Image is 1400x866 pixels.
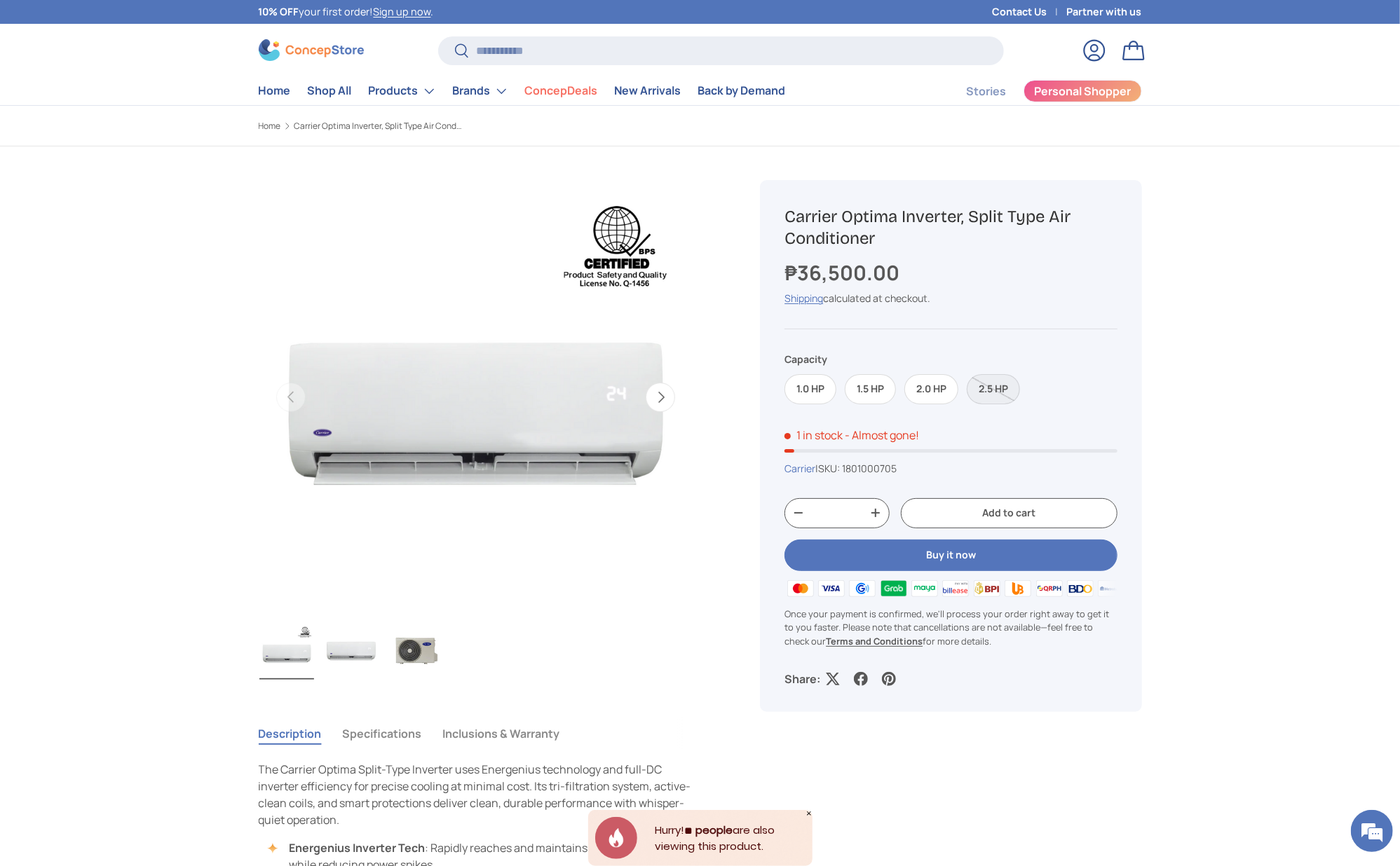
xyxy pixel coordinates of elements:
img: ConcepStore [259,39,364,61]
a: Shop All [308,77,352,104]
img: carrier-optima-1.00hp-split-type-inverter-outdoor-aircon-unit-full-view-concepstore [388,624,443,680]
span: | [815,462,897,475]
button: Add to cart [901,498,1117,528]
strong: 10% OFF [259,5,299,18]
p: - Almost gone! [845,427,919,443]
nav: Primary [259,77,786,105]
a: Home [259,77,291,104]
img: bpi [972,578,1003,599]
a: Carrier Optima Inverter, Split Type Air Conditioner [294,122,462,130]
img: qrph [1033,578,1064,599]
button: Description [259,717,322,750]
summary: Products [360,77,444,105]
summary: Brands [444,77,517,105]
p: your first order! . [259,4,434,20]
a: Home [259,122,281,130]
span: The Carrier Optima Split-Type Inverter uses Energenius technology and full-DC inverter efficiency... [259,762,691,827]
a: Back by Demand [698,77,786,104]
button: Specifications [343,717,422,750]
img: carrier-optima-1.00hp-split-type-inverter-indoor-aircon-unit-full-view-concepstore [324,624,379,680]
img: grabpay [878,578,909,599]
nav: Breadcrumbs [259,120,727,132]
h1: Carrier Optima Inverter, Split Type Air Conditioner [784,206,1117,249]
a: Sign up now [374,5,431,18]
span: Personal Shopper [1034,85,1131,97]
a: Partner with us [1067,4,1142,20]
img: Carrier Optima Inverter, Split Type Air Conditioner [259,624,314,680]
span: 1801000705 [842,462,897,475]
span: SKU: [818,462,840,475]
legend: Capacity [784,352,827,366]
strong: Energenius Inverter Tech [289,840,425,855]
a: Personal Shopper [1024,80,1142,102]
p: Share: [784,671,820,687]
a: Stories [967,78,1007,105]
img: metrobank [1096,578,1127,599]
a: Carrier [784,462,815,475]
a: Shipping [784,291,823,305]
label: Sold out [967,374,1020,404]
button: Inclusions & Warranty [443,717,560,750]
img: gcash [847,578,878,599]
media-gallery: Gallery Viewer [259,180,693,684]
p: Once your payment is confirmed, we'll process your order right away to get it to you faster. Plea... [784,607,1117,648]
button: Buy it now [784,539,1117,571]
span: 1 in stock [784,427,843,443]
div: calculated at checkout. [784,291,1117,305]
img: billease [940,578,971,599]
img: bdo [1065,578,1096,599]
img: master [784,578,815,599]
div: Close [806,810,813,817]
img: maya [909,578,940,599]
img: ubp [1003,578,1033,599]
nav: Secondary [933,77,1142,105]
a: New Arrivals [615,77,681,104]
a: ConcepDeals [525,77,598,104]
strong: ₱36,500.00 [784,259,903,287]
img: visa [816,578,847,599]
a: Terms and Conditions [826,635,923,647]
a: Contact Us [993,4,1067,20]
